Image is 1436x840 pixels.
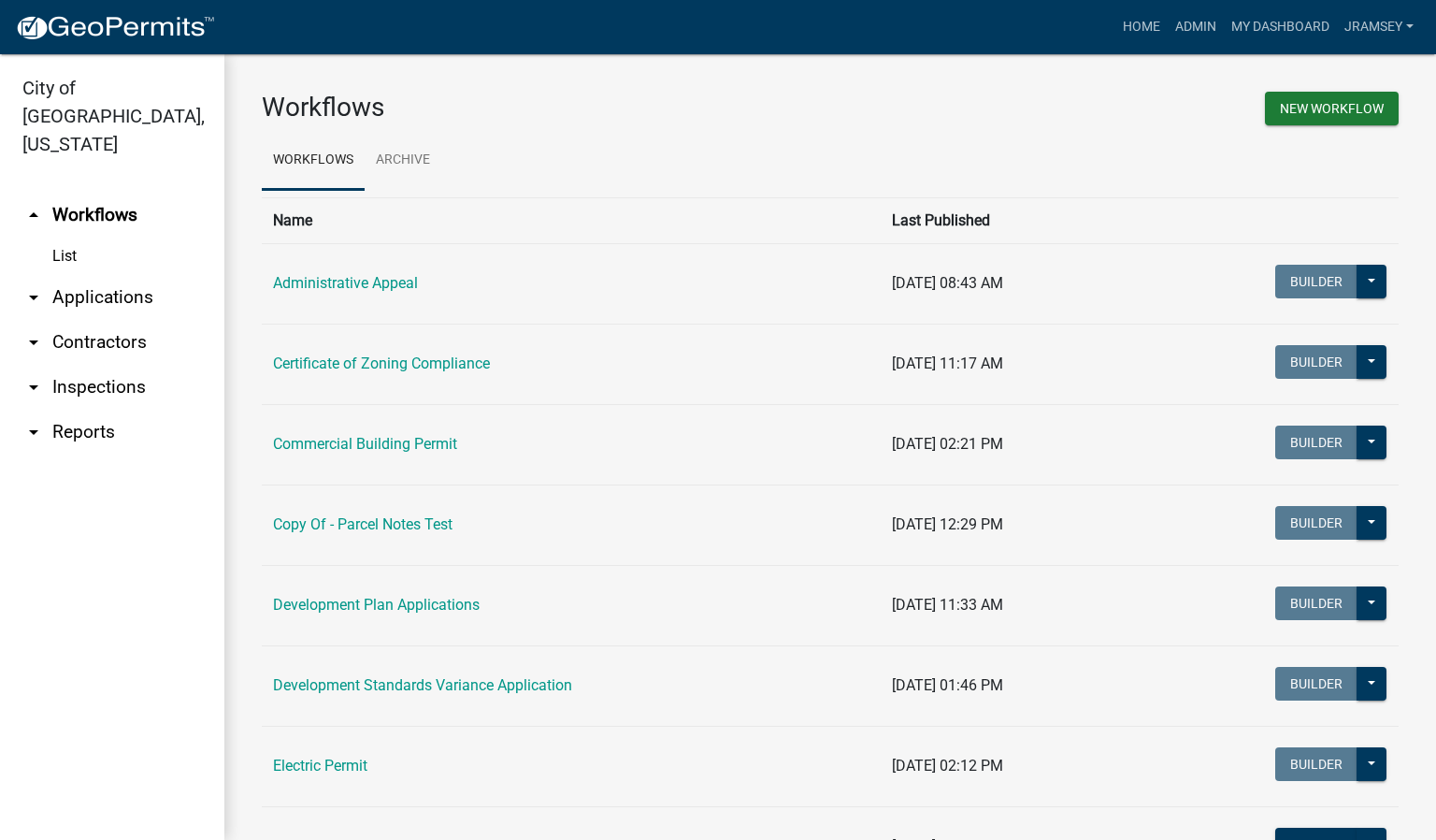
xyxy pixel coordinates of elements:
a: jramsey [1337,9,1421,45]
a: Home [1115,9,1168,45]
span: [DATE] 01:46 PM [892,676,1003,694]
button: Builder [1275,426,1357,459]
i: arrow_drop_down [22,376,45,398]
button: Builder [1275,265,1357,298]
a: Workflows [262,131,365,191]
h3: Workflows [262,92,816,123]
a: Archive [365,131,441,191]
a: Certificate of Zoning Compliance [273,355,490,372]
i: arrow_drop_down [22,421,45,443]
button: Builder [1275,506,1357,540]
span: [DATE] 08:43 AM [892,274,1003,292]
th: Name [262,197,881,243]
button: Builder [1275,667,1357,701]
button: Builder [1275,587,1357,620]
th: Last Published [881,197,1138,243]
a: Electric Permit [273,757,367,775]
i: arrow_drop_down [22,331,45,354]
span: [DATE] 11:17 AM [892,355,1003,372]
span: [DATE] 11:33 AM [892,596,1003,614]
a: Administrative Appeal [273,274,418,292]
a: Development Plan Applications [273,596,480,614]
button: Builder [1275,747,1357,781]
a: My Dashboard [1224,9,1337,45]
button: Builder [1275,345,1357,379]
i: arrow_drop_up [22,204,45,226]
a: Admin [1168,9,1224,45]
a: Commercial Building Permit [273,435,457,453]
button: New Workflow [1265,92,1399,125]
a: Copy Of - Parcel Notes Test [273,515,452,533]
a: Development Standards Variance Application [273,676,572,694]
span: [DATE] 02:12 PM [892,757,1003,775]
span: [DATE] 02:21 PM [892,435,1003,453]
i: arrow_drop_down [22,286,45,309]
span: [DATE] 12:29 PM [892,515,1003,533]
